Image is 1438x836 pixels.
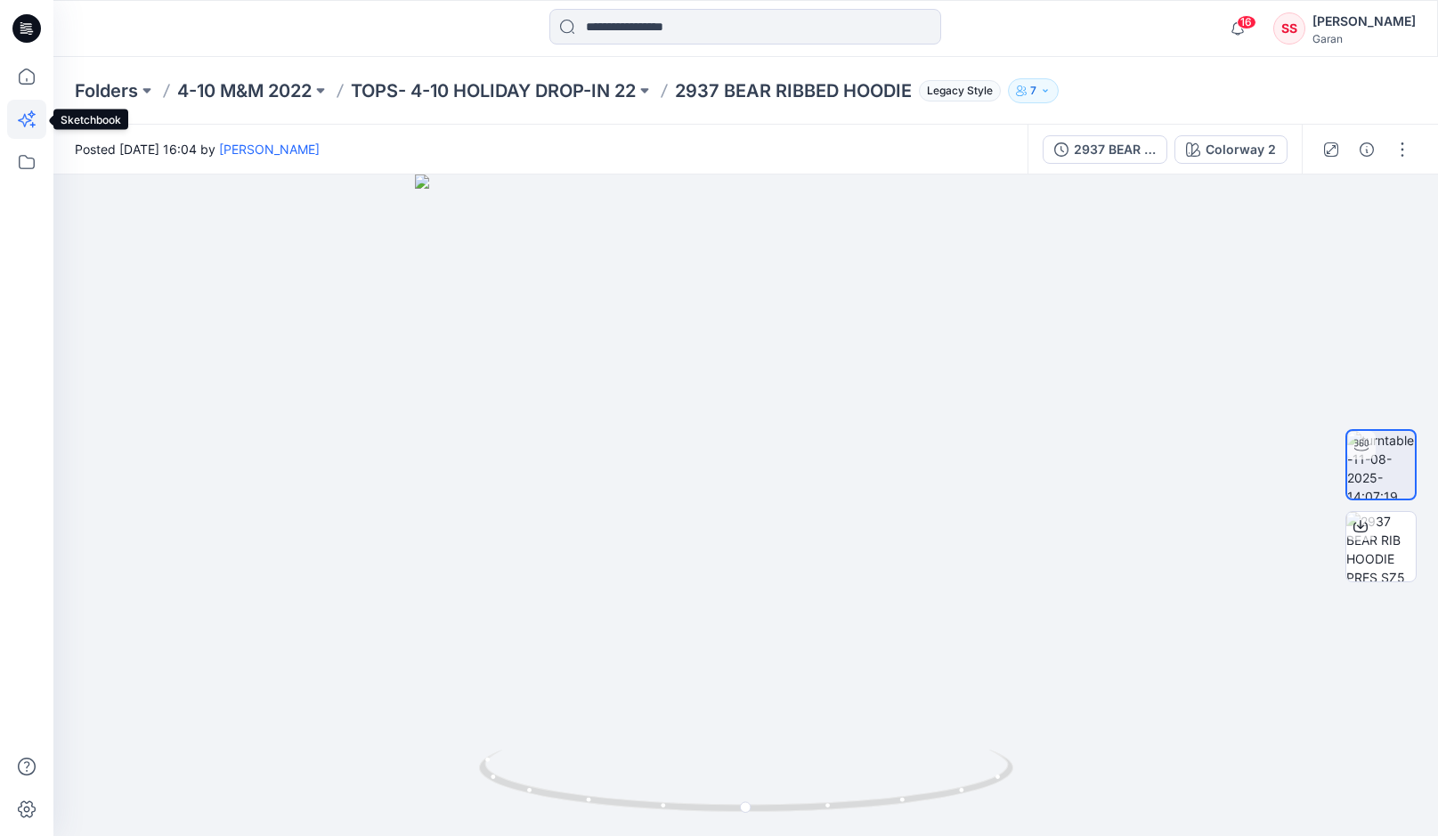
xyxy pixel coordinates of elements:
[1312,11,1416,32] div: [PERSON_NAME]
[219,142,320,157] a: [PERSON_NAME]
[177,78,312,103] a: 4-10 M&M 2022
[1043,135,1167,164] button: 2937 BEAR RIBBED HOODIE
[675,78,912,103] p: 2937 BEAR RIBBED HOODIE
[1237,15,1256,29] span: 16
[1008,78,1059,103] button: 7
[1353,135,1381,164] button: Details
[919,80,1001,101] span: Legacy Style
[1346,512,1416,581] img: 2937 BEAR RIB HOODIE PRES SZ5 12.2
[75,140,320,158] span: Posted [DATE] 16:04 by
[1347,431,1415,499] img: turntable-11-08-2025-14:07:19
[1312,32,1416,45] div: Garan
[1273,12,1305,45] div: SS
[912,78,1001,103] button: Legacy Style
[1206,140,1276,159] div: Colorway 2
[75,78,138,103] a: Folders
[1174,135,1288,164] button: Colorway 2
[1030,81,1036,101] p: 7
[1074,140,1156,159] div: 2937 BEAR RIBBED HOODIE
[351,78,636,103] a: TOPS- 4-10 HOLIDAY DROP-IN 22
